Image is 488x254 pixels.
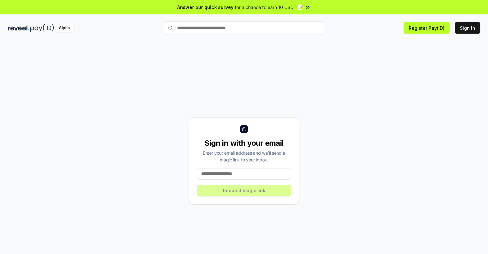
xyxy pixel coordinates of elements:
img: pay_id [30,24,54,32]
img: logo_small [240,125,248,133]
button: Sign In [455,22,480,34]
div: Sign in with your email [197,138,291,148]
span: for a chance to earn 10 USDT 📝 [235,4,303,11]
button: Register Pay(ID) [404,22,450,34]
img: reveel_dark [8,24,29,32]
span: Answer our quick survey [177,4,233,11]
div: Enter your email address and we’ll send a magic link to your inbox. [197,150,291,163]
div: Alpha [55,24,73,32]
